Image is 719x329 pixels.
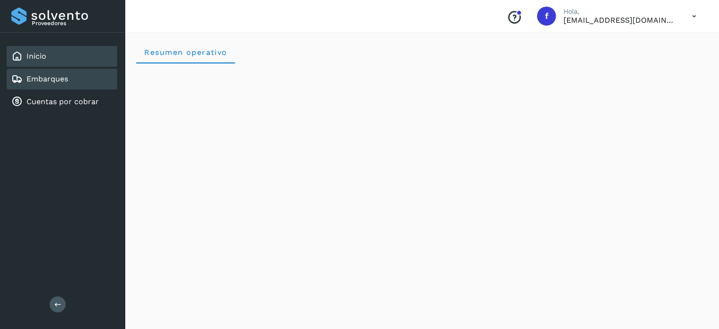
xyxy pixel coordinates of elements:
[7,46,117,67] div: Inicio
[563,8,677,16] p: Hola,
[144,48,227,57] span: Resumen operativo
[7,69,117,89] div: Embarques
[26,97,99,106] a: Cuentas por cobrar
[563,16,677,25] p: fyc3@mexamerik.com
[32,20,113,27] p: Proveedores
[26,52,46,61] a: Inicio
[7,91,117,112] div: Cuentas por cobrar
[26,74,68,83] a: Embarques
